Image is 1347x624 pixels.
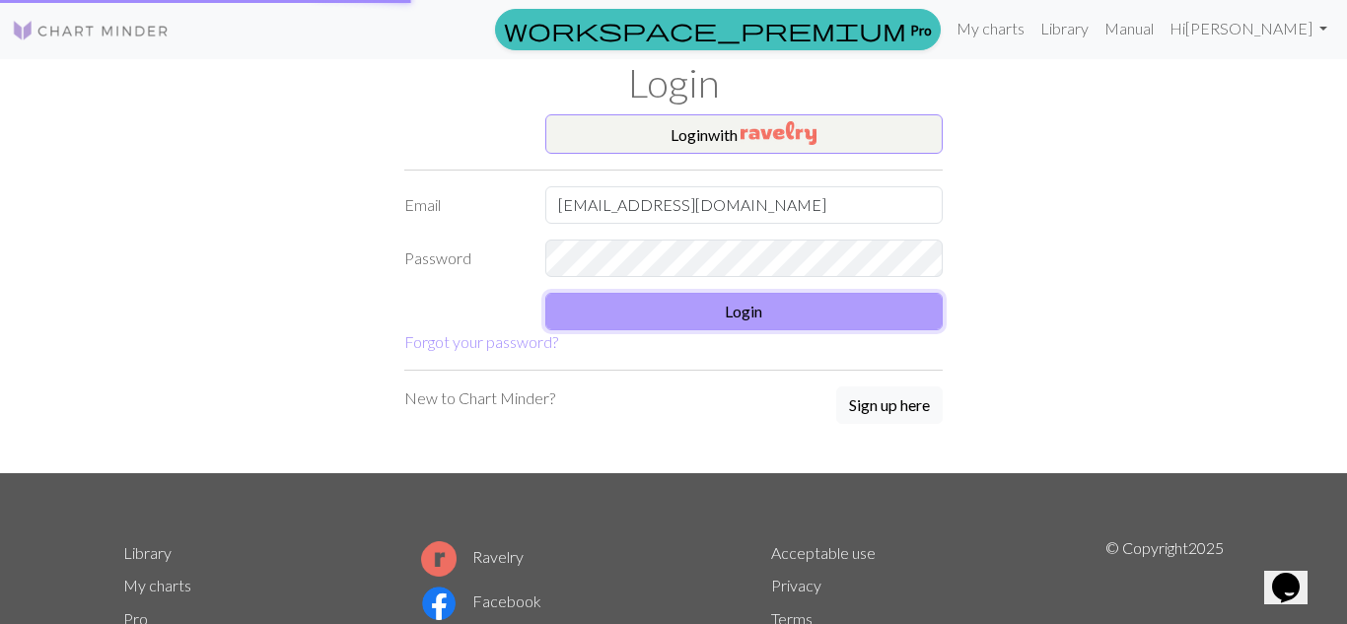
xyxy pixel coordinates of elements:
img: Ravelry [741,121,816,145]
a: Ravelry [421,547,524,566]
h1: Login [111,59,1236,106]
a: Manual [1097,9,1162,48]
a: Sign up here [836,386,943,426]
a: Library [1032,9,1097,48]
img: Logo [12,19,170,42]
a: My charts [123,576,191,594]
button: Login [545,293,944,330]
label: Email [392,186,533,224]
iframe: chat widget [1264,545,1327,604]
a: Library [123,543,172,562]
button: Sign up here [836,386,943,424]
img: Facebook logo [421,586,457,621]
a: Acceptable use [771,543,876,562]
a: Hi[PERSON_NAME] [1162,9,1335,48]
img: Ravelry logo [421,541,457,577]
a: Privacy [771,576,821,594]
p: New to Chart Minder? [404,386,555,410]
a: Forgot your password? [404,332,558,351]
button: Loginwith [545,114,944,154]
a: Facebook [421,591,541,610]
label: Password [392,240,533,277]
a: My charts [949,9,1032,48]
a: Pro [495,9,941,50]
span: workspace_premium [504,16,906,43]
